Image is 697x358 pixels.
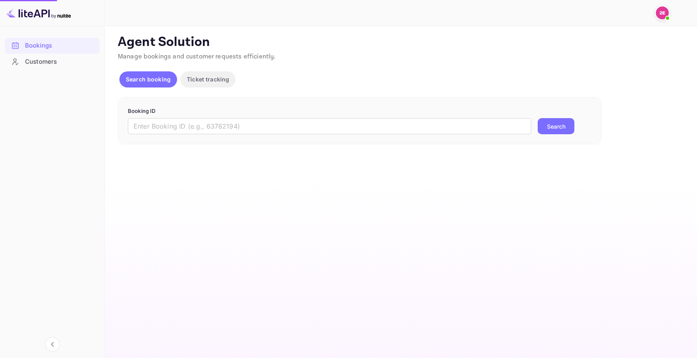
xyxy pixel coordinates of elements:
div: Bookings [25,41,96,50]
div: Customers [25,57,96,67]
div: Customers [5,54,100,70]
p: Agent Solution [118,34,682,50]
div: Bookings [5,38,100,54]
input: Enter Booking ID (e.g., 63782194) [128,118,531,134]
p: Ticket tracking [187,75,229,83]
a: Customers [5,54,100,69]
p: Booking ID [128,107,592,115]
button: Search [538,118,574,134]
p: Search booking [126,75,171,83]
img: LiteAPI logo [6,6,71,19]
a: Bookings [5,38,100,53]
span: Manage bookings and customer requests efficiently. [118,52,276,61]
img: 213123 e231e321e [656,6,669,19]
button: Collapse navigation [45,337,60,352]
